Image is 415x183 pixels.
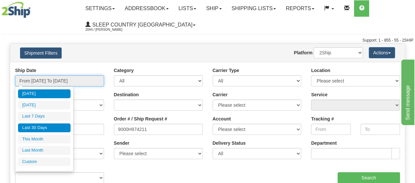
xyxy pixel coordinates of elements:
label: Platform [294,49,313,56]
iframe: chat widget [400,58,414,125]
li: Last Month [18,146,71,155]
button: Actions [369,47,395,58]
label: Order # / Ship Request # [114,116,167,122]
a: Lists [174,0,201,17]
div: Support: 1 - 855 - 55 - 2SHIP [2,38,413,43]
a: Shipping lists [227,0,281,17]
span: Sleep Country [GEOGRAPHIC_DATA] [91,22,192,27]
label: Ship Date [15,67,36,74]
label: Location [311,67,330,74]
label: Delivery Status [213,140,246,146]
label: Destination [114,91,139,98]
label: Carrier Type [213,67,239,74]
a: Reports [281,0,319,17]
label: Tracking # [311,116,334,122]
a: Ship [201,0,226,17]
label: Sender [114,140,129,146]
a: Settings [80,0,120,17]
label: Carrier [213,91,228,98]
li: Last 30 Days [18,123,71,132]
label: Category [114,67,134,74]
label: Department [311,140,337,146]
input: To [361,124,400,135]
input: From [311,124,350,135]
div: Send message [5,4,61,12]
li: Last 7 Days [18,112,71,121]
img: logo2044.jpg [2,2,31,18]
span: 2044 / [PERSON_NAME] [85,27,135,33]
li: This Month [18,135,71,144]
label: Account [213,116,231,122]
li: Custom [18,157,71,166]
li: [DATE] [18,89,71,98]
label: Service [311,91,327,98]
a: Addressbook [120,0,174,17]
a: Sleep Country [GEOGRAPHIC_DATA] 2044 / [PERSON_NAME] [80,17,200,33]
button: Shipment Filters [20,47,62,59]
li: [DATE] [18,101,71,110]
